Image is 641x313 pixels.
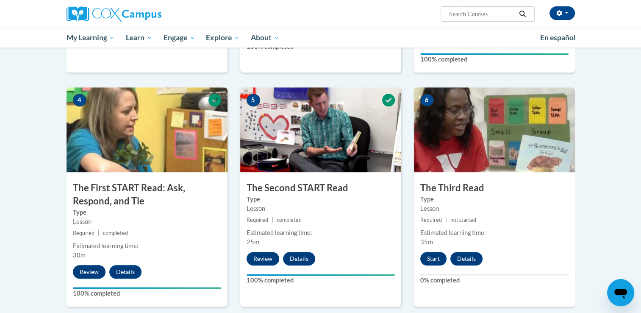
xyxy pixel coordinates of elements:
[272,217,273,223] span: |
[67,6,228,22] a: Cox Campus
[67,182,228,208] h3: The First START Read: Ask, Respond, and Tie
[247,228,395,238] div: Estimated learning time:
[420,195,569,204] label: Type
[420,252,447,265] button: Start
[126,33,153,43] span: Learn
[245,28,285,48] a: About
[607,279,634,306] iframe: Button to launch messaging window
[420,53,569,55] div: Your progress
[549,6,575,20] button: Account Settings
[73,287,221,289] div: Your progress
[247,217,268,223] span: Required
[414,87,575,172] img: Course Image
[103,230,128,236] span: completed
[247,204,395,213] div: Lesson
[66,33,115,43] span: My Learning
[73,94,86,106] span: 4
[73,265,105,279] button: Review
[445,217,447,223] span: |
[109,265,142,279] button: Details
[240,87,401,172] img: Course Image
[73,289,221,298] label: 100% completed
[420,217,442,223] span: Required
[73,217,221,226] div: Lesson
[420,94,434,106] span: 6
[120,28,158,48] a: Learn
[247,238,259,246] span: 25m
[420,204,569,213] div: Lesson
[448,9,516,19] input: Search Courses
[67,6,161,22] img: Cox Campus
[420,276,569,285] label: 0% completed
[98,230,100,236] span: |
[516,9,529,19] button: Search
[54,28,588,48] div: Main menu
[61,28,121,48] a: My Learning
[420,238,433,246] span: 35m
[206,33,240,43] span: Explore
[247,276,395,285] label: 100% completed
[73,241,221,251] div: Estimated learning time:
[73,252,86,259] span: 30m
[251,33,280,43] span: About
[450,217,476,223] span: not started
[247,195,395,204] label: Type
[247,94,260,106] span: 5
[67,87,228,172] img: Course Image
[283,252,315,265] button: Details
[540,33,576,42] span: En español
[73,208,221,217] label: Type
[277,217,302,223] span: completed
[414,182,575,195] h3: The Third Read
[450,252,483,265] button: Details
[247,274,395,276] div: Your progress
[73,230,94,236] span: Required
[200,28,245,48] a: Explore
[420,228,569,238] div: Estimated learning time:
[158,28,201,48] a: Engage
[420,55,569,64] label: 100% completed
[247,252,279,265] button: Review
[164,33,195,43] span: Engage
[240,182,401,195] h3: The Second START Read
[535,29,581,47] a: En español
